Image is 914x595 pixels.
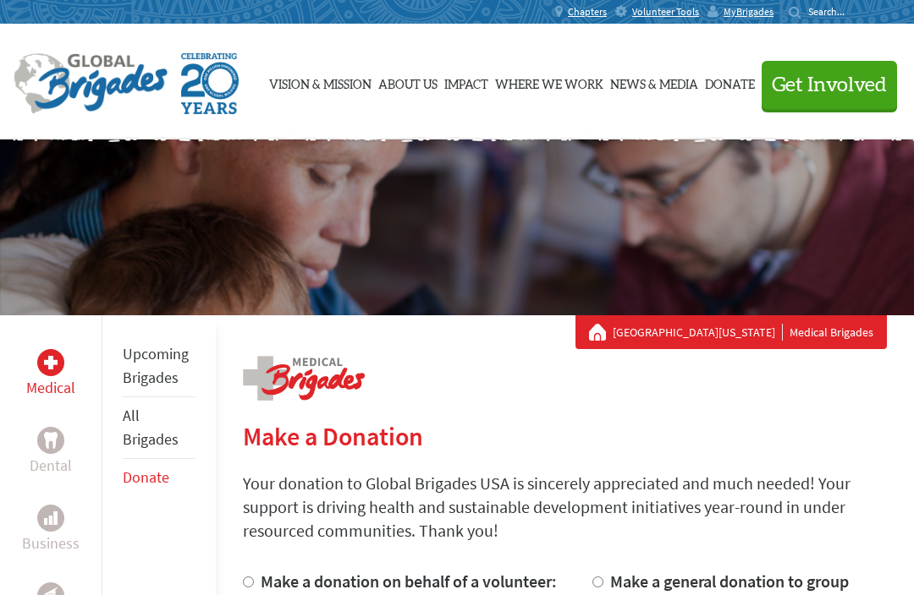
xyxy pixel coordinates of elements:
a: News & Media [610,40,698,124]
label: Make a donation on behalf of a volunteer: [261,570,557,592]
a: [GEOGRAPHIC_DATA][US_STATE] [613,324,783,341]
a: About Us [378,40,438,124]
a: Upcoming Brigades [123,344,189,387]
span: MyBrigades [724,5,774,19]
img: Medical [44,356,58,369]
button: Get Involved [762,61,897,109]
li: Upcoming Brigades [123,336,195,397]
span: Get Involved [772,75,887,96]
a: MedicalMedical [26,349,75,400]
a: Vision & Mission [269,40,372,124]
a: Donate [123,467,169,487]
span: Volunteer Tools [632,5,699,19]
a: Donate [705,40,755,124]
a: All Brigades [123,406,179,449]
img: Global Brigades Logo [14,53,168,114]
img: Global Brigades Celebrating 20 Years [181,53,239,114]
div: Medical Brigades [589,324,873,341]
img: logo-medical.png [243,356,365,401]
p: Dental [30,454,72,478]
img: Dental [44,432,58,448]
img: Business [44,511,58,525]
li: Donate [123,459,195,496]
div: Business [37,505,64,532]
a: Where We Work [495,40,603,124]
span: Chapters [568,5,607,19]
div: Dental [37,427,64,454]
p: Your donation to Global Brigades USA is sincerely appreciated and much needed! Your support is dr... [243,472,887,543]
a: DentalDental [30,427,72,478]
input: Search... [808,5,856,18]
a: BusinessBusiness [22,505,80,555]
div: Medical [37,349,64,376]
p: Business [22,532,80,555]
li: All Brigades [123,397,195,459]
a: Impact [444,40,488,124]
p: Medical [26,376,75,400]
h2: Make a Donation [243,421,887,451]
